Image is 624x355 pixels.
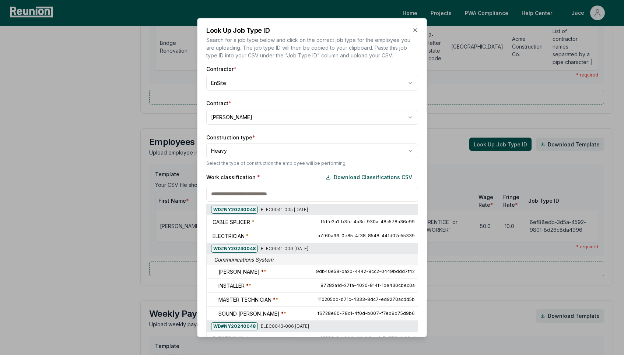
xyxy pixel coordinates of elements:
[318,233,415,239] span: a7f60a36-0e85-4f38-8548-441d02e55339
[218,310,286,317] h5: SOUND [PERSON_NAME]
[320,219,415,225] span: ffdfe2a1-b3fc-4a3c-930a-48c578a36e99
[213,232,249,239] h5: ELECTRICIAN
[320,170,418,184] button: Download Classifications CSV
[211,322,258,330] div: WD# NY20240048
[206,173,260,181] label: Work classification
[320,283,415,288] span: 87282a1d-27fa-4020-814f-1de430cbec0a
[211,244,258,252] div: WD# NY20240048
[211,205,258,213] div: WD# NY20240048
[211,244,308,252] h5: ELEC0041-006 [DATE]
[316,269,415,274] span: 9db40e58-ba2b-4442-8cc2-0449bddd7f42
[320,336,415,341] span: 16586a2e-01db-4fdf-9ed4-5b771bda96af
[318,297,415,302] span: 110205bd-b71c-4333-8dc7-ed9270acdd5b
[218,268,266,276] h5: [PERSON_NAME]
[218,296,278,303] h5: MASTER TECHNICIAN
[211,322,309,330] h5: ELEC0043-006 [DATE]
[218,282,251,290] h5: INSTALLER
[213,335,249,342] h5: ELECTRICIAN
[211,205,308,213] h5: ELEC0041-005 [DATE]
[213,218,254,226] h5: CABLE SPLICER
[318,310,415,316] span: f6728e60-78c1-4f0d-b007-f7eb9d75d9b6
[214,256,273,263] span: Communications System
